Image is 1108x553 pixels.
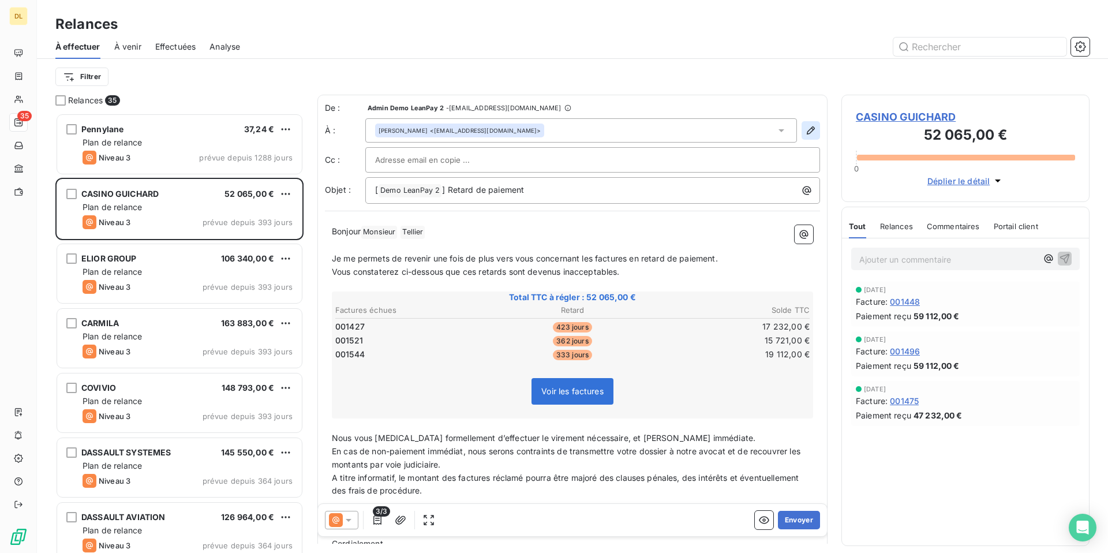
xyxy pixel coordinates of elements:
[199,153,293,162] span: prévue depuis 1288 jours
[55,14,118,35] h3: Relances
[379,126,428,134] span: [PERSON_NAME]
[335,304,492,316] th: Factures échues
[332,253,718,263] span: Je me permets de revenir une fois de plus vers vous concernant les factures en retard de paiement.
[83,396,142,406] span: Plan de relance
[332,433,755,443] span: Nous vous [MEDICAL_DATA] formellement d’effectuer le virement nécessaire, et [PERSON_NAME] immédi...
[890,345,920,357] span: 001496
[914,409,963,421] span: 47 232,00 €
[221,512,274,522] span: 126 964,00 €
[924,174,1008,188] button: Déplier le détail
[880,222,913,231] span: Relances
[856,360,911,372] span: Paiement reçu
[203,282,293,292] span: prévue depuis 393 jours
[81,383,116,393] span: COVIVIO
[653,334,810,347] td: 15 721,00 €
[81,512,166,522] span: DASSAULT AVIATION
[99,476,130,485] span: Niveau 3
[854,164,859,173] span: 0
[332,473,801,496] span: A titre informatif, le montant des factures réclamé pourra être majoré des clauses pénales, des i...
[890,395,919,407] span: 001475
[83,331,142,341] span: Plan de relance
[83,137,142,147] span: Plan de relance
[864,286,886,293] span: [DATE]
[203,218,293,227] span: prévue depuis 393 jours
[83,525,142,535] span: Plan de relance
[155,41,196,53] span: Effectuées
[68,95,103,106] span: Relances
[9,528,28,546] img: Logo LeanPay
[332,539,385,548] span: Cordialement,
[335,349,365,360] span: 001544
[856,109,1075,125] span: CASINO GUICHARD
[368,104,444,111] span: Admin Demo LeanPay 2
[553,336,592,346] span: 362 jours
[864,336,886,343] span: [DATE]
[856,296,888,308] span: Facture :
[541,386,604,396] span: Voir les factures
[81,124,123,134] span: Pennylane
[325,102,365,114] span: De :
[203,347,293,356] span: prévue depuis 393 jours
[446,104,561,111] span: - [EMAIL_ADDRESS][DOMAIN_NAME]
[209,41,240,53] span: Analyse
[914,360,960,372] span: 59 112,00 €
[55,68,108,86] button: Filtrer
[653,348,810,361] td: 19 112,00 €
[890,296,920,308] span: 001448
[856,125,1075,148] h3: 52 065,00 €
[83,202,142,212] span: Plan de relance
[856,409,911,421] span: Paiement reçu
[893,38,1066,56] input: Rechercher
[81,318,119,328] span: CARMILA
[224,189,274,199] span: 52 065,00 €
[379,184,441,197] span: Demo LeanPay 2
[244,124,274,134] span: 37,24 €
[778,511,820,529] button: Envoyer
[99,347,130,356] span: Niveau 3
[1069,514,1096,541] div: Open Intercom Messenger
[99,541,130,550] span: Niveau 3
[222,383,274,393] span: 148 793,00 €
[332,267,620,276] span: Vous constaterez ci-dessous que ces retards sont devenus inacceptables.
[325,185,351,195] span: Objet :
[849,222,866,231] span: Tout
[55,113,304,553] div: grid
[332,446,803,469] span: En cas de non-paiement immédiat, nous serons contraints de transmettre votre dossier à notre avoc...
[221,447,274,457] span: 145 550,00 €
[653,320,810,333] td: 17 232,00 €
[17,111,32,121] span: 35
[442,185,524,195] span: ] Retard de paiement
[81,447,171,457] span: DASSAULT SYSTEMES
[325,125,365,136] label: À :
[335,335,363,346] span: 001521
[83,461,142,470] span: Plan de relance
[400,226,425,239] span: Tellier
[55,41,100,53] span: À effectuer
[927,222,980,231] span: Commentaires
[203,541,293,550] span: prévue depuis 364 jours
[99,153,130,162] span: Niveau 3
[9,7,28,25] div: DL
[325,154,365,166] label: Cc :
[81,253,137,263] span: ELIOR GROUP
[375,151,499,169] input: Adresse email en copie ...
[114,41,141,53] span: À venir
[994,222,1038,231] span: Portail client
[99,218,130,227] span: Niveau 3
[864,386,886,393] span: [DATE]
[914,310,960,322] span: 59 112,00 €
[856,345,888,357] span: Facture :
[856,310,911,322] span: Paiement reçu
[379,126,541,134] div: <[EMAIL_ADDRESS][DOMAIN_NAME]>
[553,350,592,360] span: 333 jours
[373,506,390,517] span: 3/3
[856,395,888,407] span: Facture :
[105,95,119,106] span: 35
[335,321,365,332] span: 001427
[553,322,592,332] span: 423 jours
[493,304,651,316] th: Retard
[334,292,811,303] span: Total TTC à régler : 52 065,00 €
[361,226,397,239] span: Monsieur
[375,185,378,195] span: [
[99,412,130,421] span: Niveau 3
